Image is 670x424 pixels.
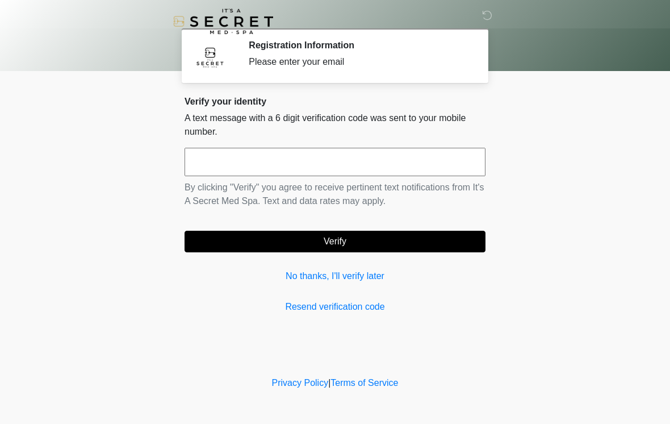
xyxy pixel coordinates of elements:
button: Verify [185,231,485,252]
a: Terms of Service [330,378,398,388]
a: | [328,378,330,388]
img: It's A Secret Med Spa Logo [173,9,273,34]
a: Privacy Policy [272,378,329,388]
h2: Registration Information [249,40,468,51]
a: No thanks, I'll verify later [185,269,485,283]
div: Please enter your email [249,55,468,69]
h2: Verify your identity [185,96,485,107]
p: By clicking "Verify" you agree to receive pertinent text notifications from It's A Secret Med Spa... [185,181,485,208]
p: A text message with a 6 digit verification code was sent to your mobile number. [185,111,485,139]
a: Resend verification code [185,300,485,314]
img: Agent Avatar [193,40,227,74]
